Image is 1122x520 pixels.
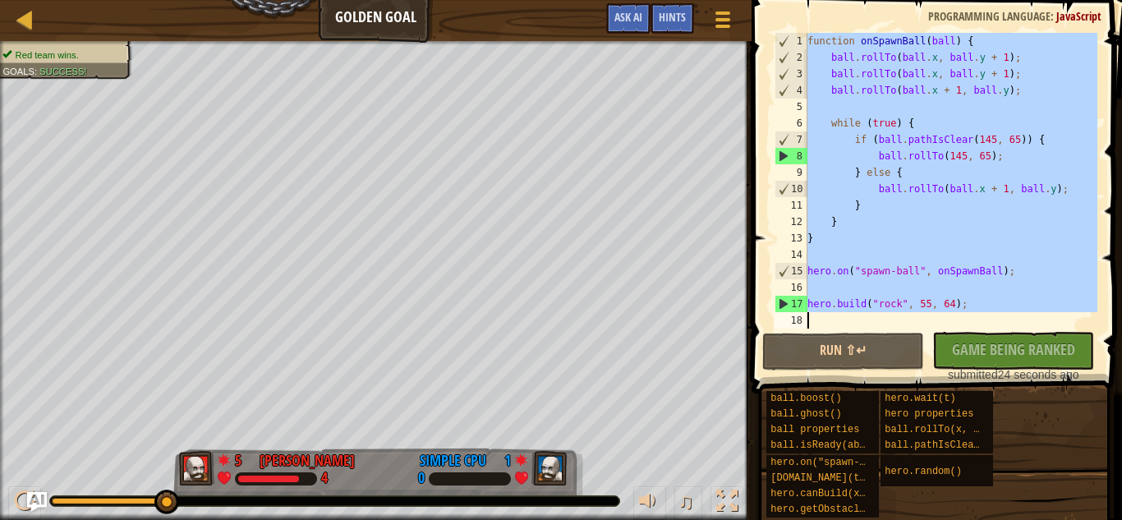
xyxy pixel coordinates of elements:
div: 8 [775,148,807,164]
li: Red team wins. [2,48,122,62]
img: thang_avatar_frame.png [179,451,215,485]
button: Ctrl + P: Play [8,486,41,520]
span: [DOMAIN_NAME](type, x, y) [770,472,918,484]
button: Run ⇧↵ [762,333,924,370]
div: 13 [775,230,807,246]
span: : [34,66,39,76]
div: 17 [775,296,807,312]
span: Goals [2,66,34,76]
span: ♫ [678,489,694,513]
span: hero.wait(t) [885,393,955,404]
span: Programming language [928,8,1051,24]
span: Red team wins. [16,49,79,60]
div: 3 [775,66,807,82]
div: 5 [775,99,807,115]
span: ball.rollTo(x, y) [885,424,985,435]
div: 2 [775,49,807,66]
div: 14 [775,246,807,263]
div: 9 [775,164,807,181]
button: Ask AI [606,3,651,34]
button: Show game menu [702,3,743,42]
div: 1 [775,33,807,49]
img: thang_avatar_frame.png [531,451,568,485]
span: Ask AI [614,9,642,25]
div: 10 [775,181,807,197]
span: hero.getObstacleAt(x, y) [770,504,913,515]
span: JavaScript [1056,8,1101,24]
div: 0 [418,472,425,486]
div: Simple CPU [420,450,486,472]
div: 12 [775,214,807,230]
div: 6 [775,115,807,131]
span: hero properties [885,408,973,420]
div: 15 [775,263,807,279]
button: Toggle fullscreen [710,486,743,520]
div: 7 [775,131,807,148]
span: Success! [39,66,86,76]
button: Adjust volume [633,486,666,520]
div: [PERSON_NAME] [260,450,355,472]
span: : [1051,8,1056,24]
span: ball.pathIsClear(x, y) [885,439,1014,451]
div: 11 [775,197,807,214]
span: hero.canBuild(x, y) [770,488,883,499]
button: Ask AI [27,492,47,512]
span: ball.isReady(ability) [770,439,894,451]
span: hero.random() [885,466,962,477]
div: 1 [494,450,511,465]
span: Hints [659,9,686,25]
span: ball.boost() [770,393,841,404]
span: ball properties [770,424,859,435]
span: hero.on("spawn-ball", f) [770,457,913,468]
div: 16 [775,279,807,296]
span: ball.ghost() [770,408,841,420]
span: submitted [948,368,998,381]
div: 4 [321,472,328,486]
button: ♫ [674,486,702,520]
div: 4 [775,82,807,99]
div: 24 seconds ago [940,366,1086,383]
div: 18 [775,312,807,329]
div: 5 [235,450,251,465]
